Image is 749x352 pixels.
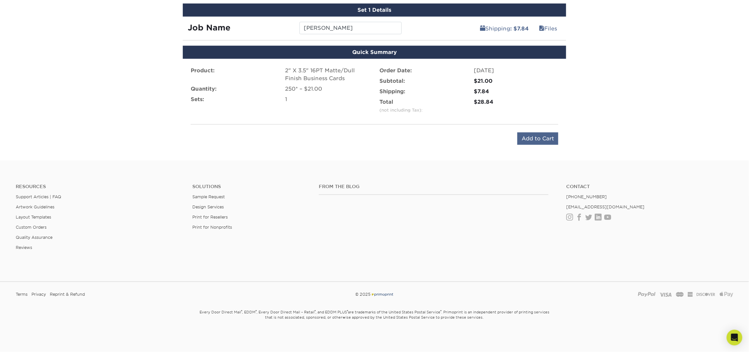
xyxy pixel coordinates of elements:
[16,215,51,220] a: Layout Templates
[16,205,54,210] a: Artwork Guidelines
[510,26,529,32] b: : $7.84
[256,310,257,313] sup: ®
[440,310,441,313] sup: ®
[285,96,370,103] div: 1
[319,184,548,190] h4: From the Blog
[476,22,533,35] a: Shipping: $7.84
[16,245,32,250] a: Reviews
[379,98,423,114] label: Total
[50,290,85,300] a: Reprint & Refund
[474,88,558,96] div: $7.84
[285,67,370,82] div: 2" X 3.5" 16PT Matte/Dull Finish Business Cards
[253,290,496,300] div: © 2025
[517,132,558,145] input: Add to Cart
[16,290,28,300] a: Terms
[371,292,394,297] img: Primoprint
[566,184,733,190] a: Contact
[727,330,742,345] div: Open Intercom Messenger
[16,235,52,240] a: Quality Assurance
[16,195,61,200] a: Support Articles | FAQ
[188,23,230,32] strong: Job Name
[299,22,401,34] input: Enter a job name
[566,195,607,200] a: [PHONE_NUMBER]
[193,195,225,200] a: Sample Request
[474,77,558,85] div: $21.00
[183,308,566,336] small: Every Door Direct Mail , EDDM , Every Door Direct Mail – Retail , and EDDM PLUS are trademarks of...
[241,310,242,313] sup: ®
[474,67,558,75] div: [DATE]
[566,205,644,210] a: [EMAIL_ADDRESS][DOMAIN_NAME]
[191,67,215,75] label: Product:
[285,85,370,93] div: 250* – $21.00
[535,22,561,35] a: Files
[347,310,348,313] sup: ®
[193,205,224,210] a: Design Services
[193,215,228,220] a: Print for Resellers
[183,4,566,17] div: Set 1 Details
[193,184,309,190] h4: Solutions
[16,225,47,230] a: Custom Orders
[31,290,46,300] a: Privacy
[480,26,485,32] span: shipping
[315,310,316,313] sup: ®
[16,184,183,190] h4: Resources
[474,98,558,106] div: $28.84
[191,96,204,103] label: Sets:
[379,67,412,75] label: Order Date:
[379,108,423,113] small: (not including Tax):
[539,26,544,32] span: files
[379,77,405,85] label: Subtotal:
[191,85,217,93] label: Quantity:
[193,225,232,230] a: Print for Nonprofits
[379,88,405,96] label: Shipping:
[183,46,566,59] div: Quick Summary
